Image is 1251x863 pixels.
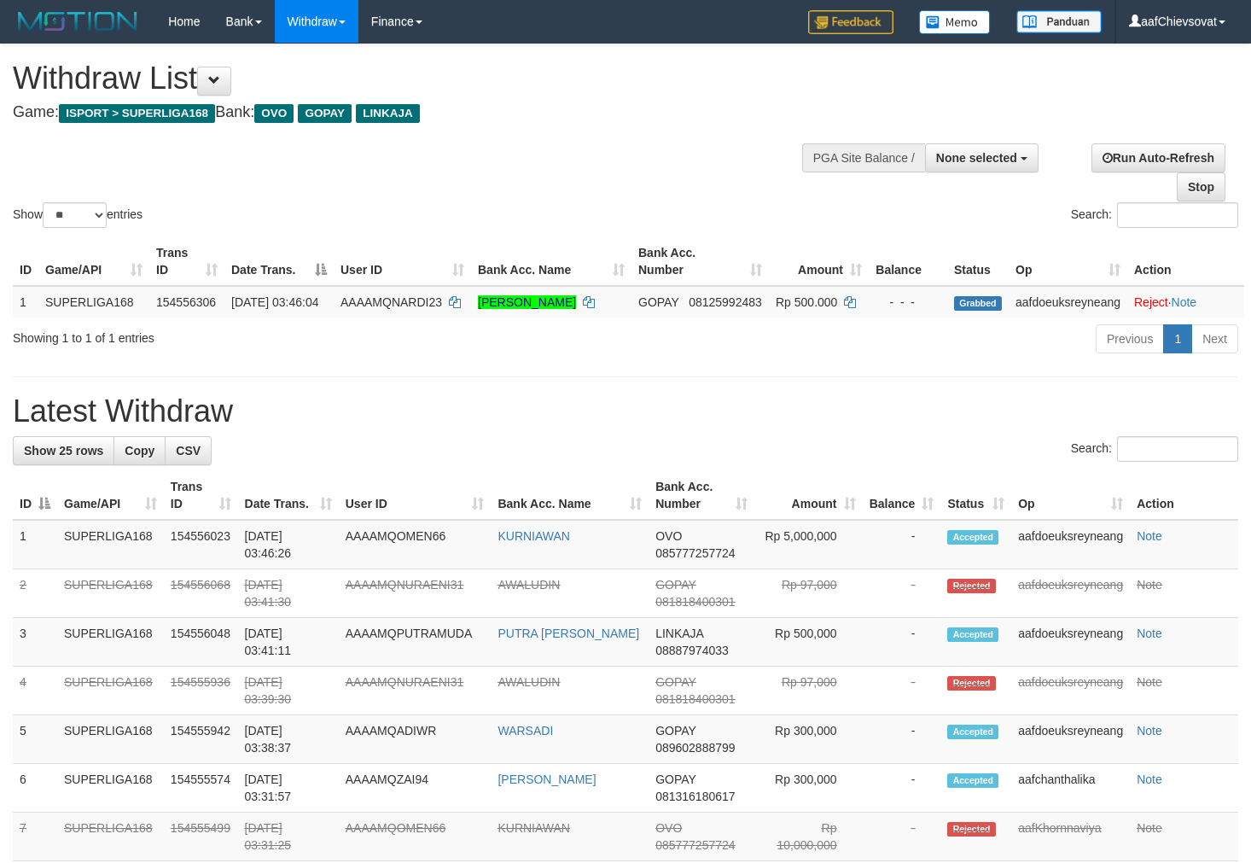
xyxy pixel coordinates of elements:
[164,618,238,667] td: 154556048
[1177,172,1225,201] a: Stop
[876,294,940,311] div: - - -
[165,436,212,465] a: CSV
[164,715,238,764] td: 154555942
[863,471,941,520] th: Balance: activate to sort column ascending
[863,618,941,667] td: -
[655,773,695,786] span: GOPAY
[1117,202,1238,228] input: Search:
[947,237,1009,286] th: Status
[1137,724,1162,738] a: Note
[754,764,863,813] td: Rp 300,000
[1127,286,1244,318] td: ·
[947,822,995,837] span: Rejected
[238,520,339,569] td: [DATE] 03:46:26
[1011,520,1130,569] td: aafdoeuksreyneang
[1130,471,1238,520] th: Action
[655,529,682,543] span: OVO
[149,237,224,286] th: Trans ID: activate to sort column ascending
[655,692,735,706] span: Copy 081818400301 to clipboard
[631,237,769,286] th: Bank Acc. Number: activate to sort column ascending
[655,821,682,835] span: OVO
[164,813,238,861] td: 154555499
[254,104,294,123] span: OVO
[13,9,143,34] img: MOTION_logo.png
[1191,324,1238,353] a: Next
[176,444,201,458] span: CSV
[1137,821,1162,835] a: Note
[497,724,553,738] a: WARSADI
[164,471,238,520] th: Trans ID: activate to sort column ascending
[497,773,596,786] a: [PERSON_NAME]
[164,569,238,618] td: 154556068
[339,715,492,764] td: AAAAMQADIWR
[1137,675,1162,689] a: Note
[655,627,703,640] span: LINKAJA
[38,286,149,318] td: SUPERLIGA168
[863,764,941,813] td: -
[655,724,695,738] span: GOPAY
[1009,286,1127,318] td: aafdoeuksreyneang
[238,569,339,618] td: [DATE] 03:41:30
[339,520,492,569] td: AAAAMQOMEN66
[57,764,164,813] td: SUPERLIGA168
[13,715,57,764] td: 5
[947,676,995,691] span: Rejected
[497,578,560,592] a: AWALUDIN
[1009,237,1127,286] th: Op: activate to sort column ascending
[1163,324,1192,353] a: 1
[1091,143,1225,172] a: Run Auto-Refresh
[947,773,998,788] span: Accepted
[947,725,998,739] span: Accepted
[13,618,57,667] td: 3
[238,813,339,861] td: [DATE] 03:31:25
[776,295,837,309] span: Rp 500.000
[13,520,57,569] td: 1
[655,741,735,755] span: Copy 089602888799 to clipboard
[57,618,164,667] td: SUPERLIGA168
[13,394,1238,429] h1: Latest Withdraw
[638,295,678,309] span: GOPAY
[655,578,695,592] span: GOPAY
[754,618,863,667] td: Rp 500,000
[43,202,107,228] select: Showentries
[13,237,38,286] th: ID
[164,667,238,715] td: 154555936
[1011,715,1130,764] td: aafdoeuksreyneang
[339,618,492,667] td: AAAAMQPUTRAMUDA
[13,104,817,121] h4: Game: Bank:
[238,618,339,667] td: [DATE] 03:41:11
[339,471,492,520] th: User ID: activate to sort column ascending
[869,237,947,286] th: Balance
[936,151,1017,165] span: None selected
[57,667,164,715] td: SUPERLIGA168
[863,569,941,618] td: -
[13,286,38,318] td: 1
[1127,237,1244,286] th: Action
[339,667,492,715] td: AAAAMQNURAENI31
[13,569,57,618] td: 2
[57,813,164,861] td: SUPERLIGA168
[1137,773,1162,786] a: Note
[238,667,339,715] td: [DATE] 03:39:30
[947,579,995,593] span: Rejected
[339,813,492,861] td: AAAAMQOMEN66
[649,471,754,520] th: Bank Acc. Number: activate to sort column ascending
[808,10,893,34] img: Feedback.jpg
[689,295,762,309] span: Copy 08125992483 to clipboard
[238,471,339,520] th: Date Trans.: activate to sort column ascending
[356,104,420,123] span: LINKAJA
[925,143,1039,172] button: None selected
[919,10,991,34] img: Button%20Memo.svg
[24,444,103,458] span: Show 25 rows
[754,667,863,715] td: Rp 97,000
[863,520,941,569] td: -
[1011,569,1130,618] td: aafdoeuksreyneang
[655,546,735,560] span: Copy 085777257724 to clipboard
[13,813,57,861] td: 7
[1137,529,1162,543] a: Note
[334,237,471,286] th: User ID: activate to sort column ascending
[947,530,998,545] span: Accepted
[59,104,215,123] span: ISPORT > SUPERLIGA168
[497,821,570,835] a: KURNIAWAN
[57,471,164,520] th: Game/API: activate to sort column ascending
